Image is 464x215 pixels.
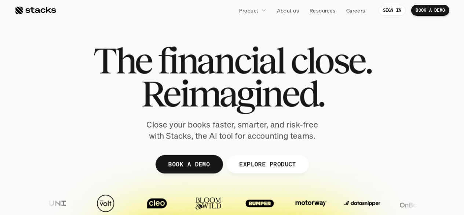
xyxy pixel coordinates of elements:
span: Reimagined. [140,77,324,110]
p: Resources [310,7,336,14]
span: The [93,44,151,77]
p: BOOK A DEMO [416,8,445,13]
a: Careers [342,4,370,17]
p: About us [277,7,299,14]
a: BOOK A DEMO [411,5,449,16]
a: SIGN IN [379,5,406,16]
p: Product [239,7,259,14]
p: BOOK A DEMO [168,159,210,169]
p: Close your books faster, smarter, and risk-free with Stacks, the AI tool for accounting teams. [140,119,324,142]
a: Resources [305,4,340,17]
p: EXPLORE PRODUCT [239,159,296,169]
a: About us [273,4,303,17]
a: BOOK A DEMO [155,155,223,173]
p: Careers [346,7,365,14]
a: EXPLORE PRODUCT [226,155,309,173]
span: financial [158,44,284,77]
p: SIGN IN [383,8,402,13]
span: close. [291,44,371,77]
